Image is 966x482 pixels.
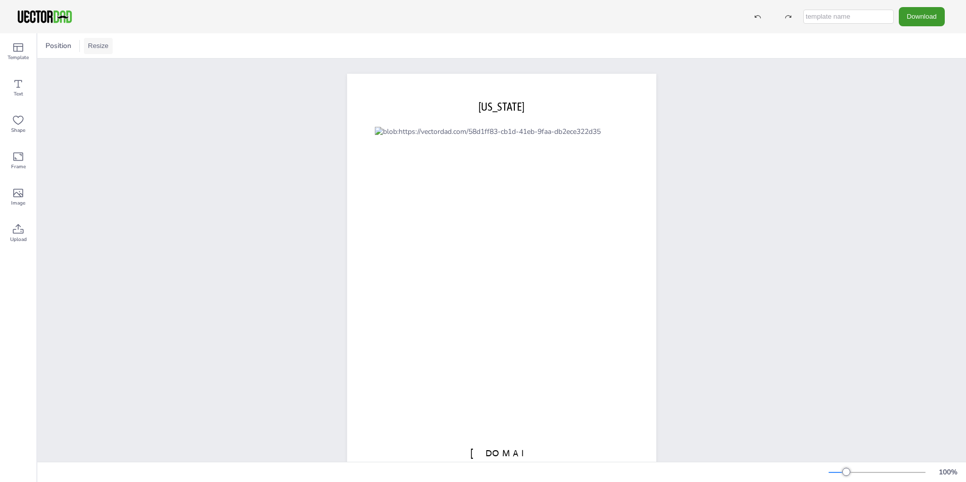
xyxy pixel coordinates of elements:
[478,100,524,113] span: [US_STATE]
[11,126,25,134] span: Shape
[11,163,26,171] span: Frame
[936,467,960,477] div: 100 %
[8,54,29,62] span: Template
[16,9,73,24] img: VectorDad-1.png
[84,38,113,54] button: Resize
[803,10,894,24] input: template name
[14,90,23,98] span: Text
[43,41,73,51] span: Position
[899,7,945,26] button: Download
[11,199,25,207] span: Image
[10,235,27,244] span: Upload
